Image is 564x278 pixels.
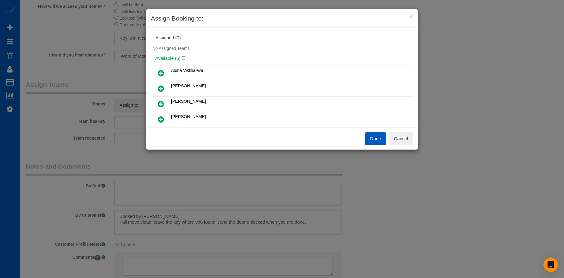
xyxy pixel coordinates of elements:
[171,99,206,104] span: [PERSON_NAME]
[171,83,206,88] span: [PERSON_NAME]
[171,68,203,73] span: Alona Vikhliaieva
[155,56,409,61] h4: Available (6)
[389,132,413,145] button: Cancel
[543,257,558,272] div: Open Intercom Messenger
[152,46,190,51] span: No Assigned Teams
[171,114,206,119] span: [PERSON_NAME]
[365,132,386,145] button: Done
[155,35,409,40] div: Assigned (0)
[410,13,413,20] button: ×
[151,14,413,23] h3: Assign Booking to:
